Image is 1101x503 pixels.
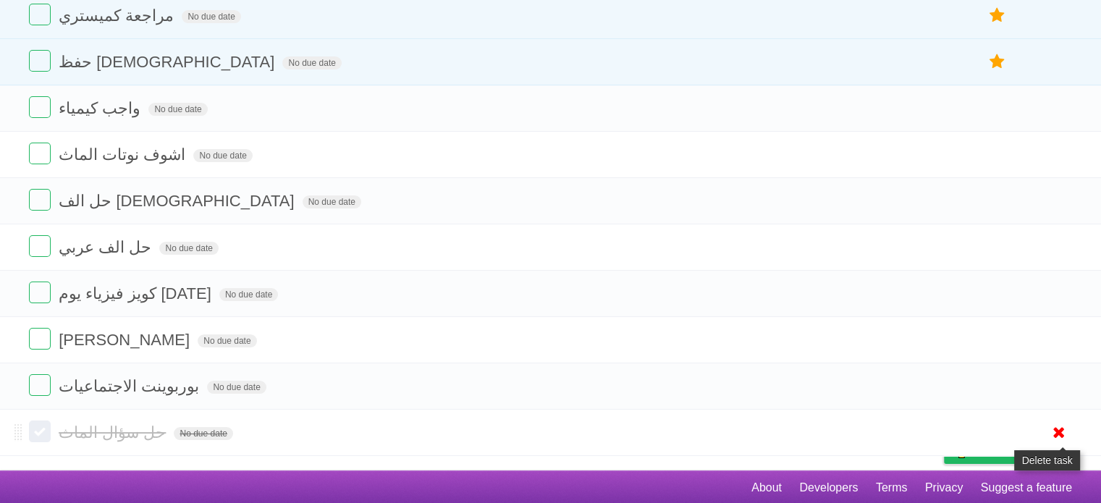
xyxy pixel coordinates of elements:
a: Suggest a feature [981,474,1072,502]
span: No due date [207,381,266,394]
span: No due date [198,334,256,347]
label: Done [29,50,51,72]
span: كويز فيزياء يوم [DATE] [59,284,215,303]
span: [PERSON_NAME] [59,331,193,349]
span: No due date [182,10,240,23]
span: No due date [174,427,232,440]
span: حفظ [DEMOGRAPHIC_DATA] [59,53,278,71]
span: No due date [303,195,361,208]
label: Done [29,96,51,118]
a: Developers [799,474,858,502]
label: Done [29,328,51,350]
span: حل سؤال الماث [59,423,169,441]
label: Done [29,143,51,164]
span: No due date [148,103,207,116]
label: Done [29,282,51,303]
label: Done [29,189,51,211]
label: Star task [984,50,1011,74]
span: مراجعة كميستري [59,7,177,25]
label: Done [29,4,51,25]
span: اشوف نوتات الماث [59,145,189,164]
span: Buy me a coffee [974,438,1065,463]
span: حل الف [DEMOGRAPHIC_DATA] [59,192,298,210]
span: No due date [219,288,278,301]
span: No due date [159,242,218,255]
label: Done [29,374,51,396]
span: No due date [193,149,252,162]
label: Done [29,235,51,257]
label: Done [29,420,51,442]
span: حل الف عربي [59,238,155,256]
a: Privacy [925,474,963,502]
label: Star task [984,4,1011,28]
span: No due date [282,56,341,69]
span: واجب كيمياء [59,99,144,117]
span: بوربوينت الاجتماعيات [59,377,203,395]
a: About [751,474,782,502]
a: Terms [876,474,908,502]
